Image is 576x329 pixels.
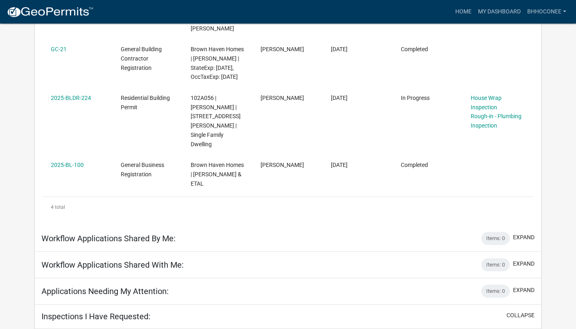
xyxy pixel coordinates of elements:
[524,4,569,19] a: BHHOconee
[401,162,428,168] span: Completed
[191,46,244,80] span: Brown Haven Homes | John Allen | StateExp: 07/30/2026, OccTaxExp: 12/31/2025
[191,162,244,187] span: Brown Haven Homes | KIRCHHOFF MARC A & ETAL
[331,95,348,101] span: 07/19/2025
[41,260,184,270] h5: Workflow Applications Shared With Me:
[452,4,475,19] a: Home
[41,234,176,243] h5: Workflow Applications Shared By Me:
[401,46,428,52] span: Completed
[121,46,162,71] span: General Building Contractor Registration
[191,95,241,147] span: 102A056 | TIRADO JAVIER | 115 ELLMAN DR | Single Family Dwelling
[513,286,535,294] button: expand
[481,258,510,271] div: Items: 0
[475,4,524,19] a: My Dashboard
[51,162,84,168] a: 2025-BL-100
[41,312,150,321] h5: Inspections I Have Requested:
[51,95,91,101] a: 2025-BLDR-224
[471,95,502,110] a: House Wrap Inspection
[121,162,164,177] span: General Business Registration
[401,95,430,101] span: In Progress
[506,311,535,320] button: collapse
[261,95,304,101] span: Terrie Moon
[43,197,533,217] div: 4 total
[331,162,348,168] span: 04/30/2025
[513,260,535,268] button: expand
[331,46,348,52] span: 07/22/2025
[121,95,170,110] span: Residential Building Permit
[481,285,510,298] div: Items: 0
[471,113,522,129] a: Rough-in - Plumbing Inspection
[41,286,169,296] h5: Applications Needing My Attention:
[513,233,535,242] button: expand
[261,162,304,168] span: Terrie Moon
[51,46,67,52] a: GC-21
[261,46,304,52] span: Terrie Moon
[481,232,510,245] div: Items: 0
